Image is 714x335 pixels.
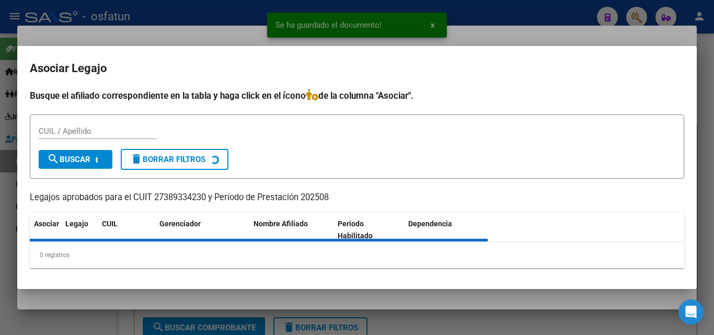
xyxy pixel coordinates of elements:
[333,213,404,247] datatable-header-cell: Periodo Habilitado
[30,213,61,247] datatable-header-cell: Asociar
[98,213,155,247] datatable-header-cell: CUIL
[159,220,201,228] span: Gerenciador
[678,299,704,325] div: Open Intercom Messenger
[155,213,249,247] datatable-header-cell: Gerenciador
[61,213,98,247] datatable-header-cell: Legajo
[130,153,143,165] mat-icon: delete
[65,220,88,228] span: Legajo
[30,59,684,78] h2: Asociar Legajo
[39,150,112,169] button: Buscar
[408,220,452,228] span: Dependencia
[47,153,60,165] mat-icon: search
[102,220,118,228] span: CUIL
[130,155,205,164] span: Borrar Filtros
[121,149,228,170] button: Borrar Filtros
[47,155,90,164] span: Buscar
[34,220,59,228] span: Asociar
[30,191,684,204] p: Legajos aprobados para el CUIT 27389334230 y Período de Prestación 202508
[30,242,684,268] div: 0 registros
[249,213,333,247] datatable-header-cell: Nombre Afiliado
[338,220,373,240] span: Periodo Habilitado
[404,213,488,247] datatable-header-cell: Dependencia
[30,89,684,102] h4: Busque el afiliado correspondiente en la tabla y haga click en el ícono de la columna "Asociar".
[254,220,308,228] span: Nombre Afiliado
